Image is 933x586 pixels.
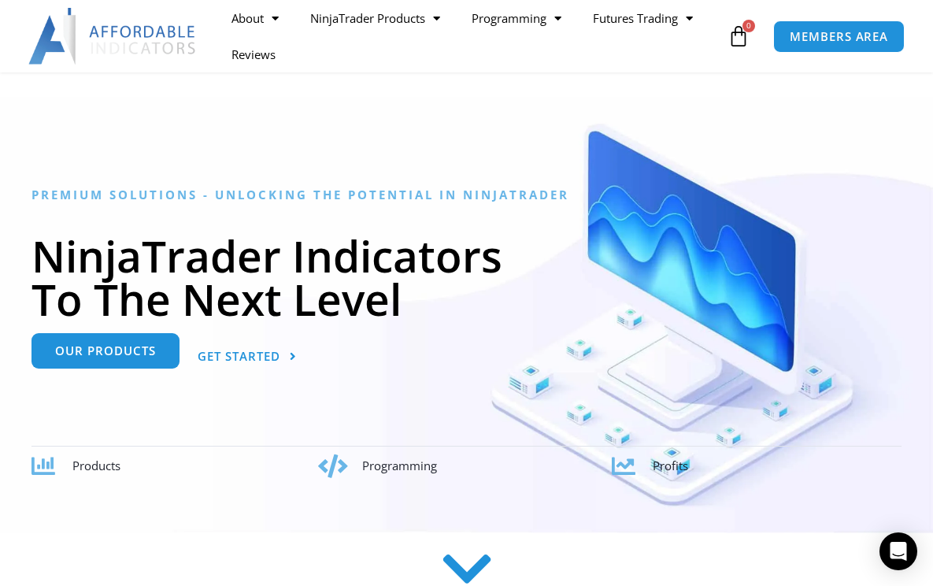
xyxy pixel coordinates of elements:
[773,20,905,53] a: MEMBERS AREA
[55,345,156,357] span: Our Products
[28,8,198,65] img: LogoAI | Affordable Indicators – NinjaTrader
[216,36,291,72] a: Reviews
[879,532,917,570] div: Open Intercom Messenger
[790,31,888,43] span: MEMBERS AREA
[31,234,902,321] h1: NinjaTrader Indicators To The Next Level
[362,458,437,473] span: Programming
[31,187,902,202] h6: Premium Solutions - Unlocking the Potential in NinjaTrader
[742,20,755,32] span: 0
[653,458,688,473] span: Profits
[198,339,297,375] a: Get Started
[198,350,280,362] span: Get Started
[31,333,180,369] a: Our Products
[72,458,120,473] span: Products
[704,13,773,59] a: 0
